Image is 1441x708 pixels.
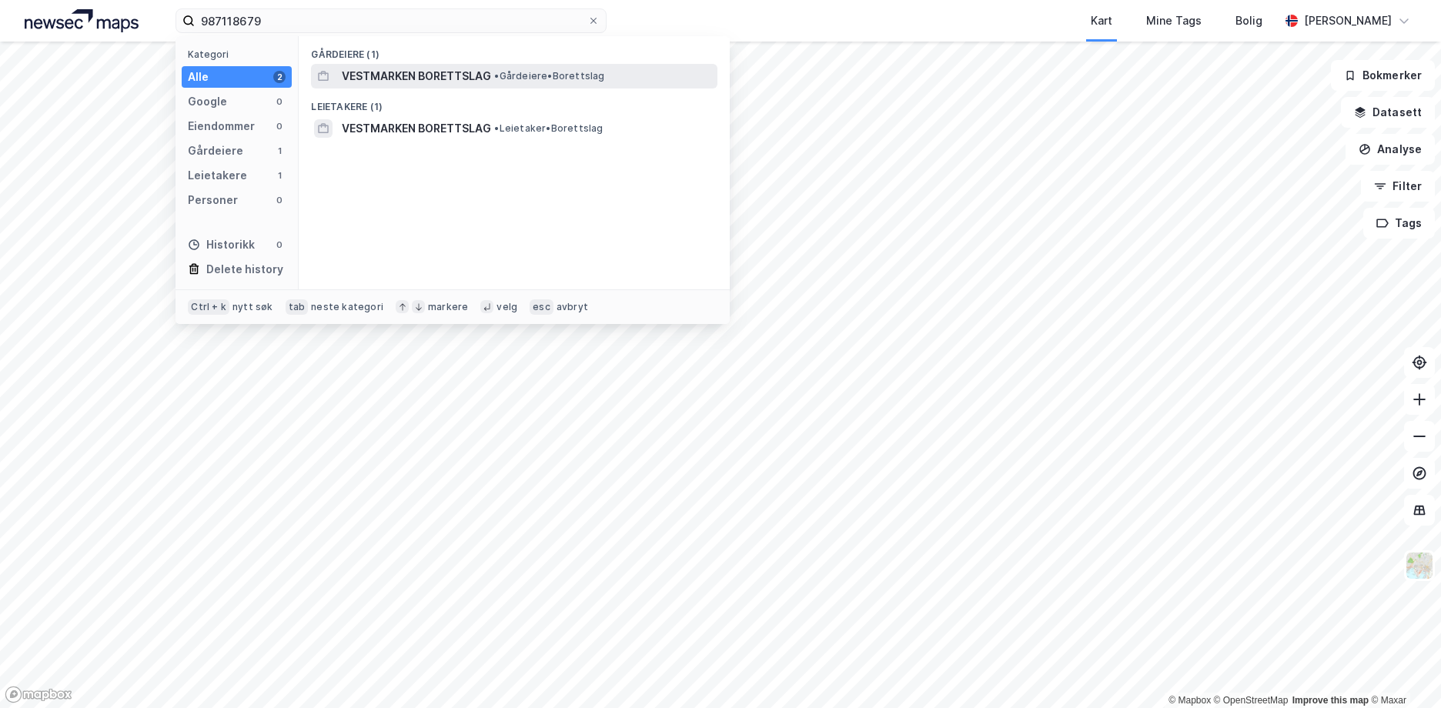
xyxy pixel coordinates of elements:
[188,117,255,135] div: Eiendommer
[273,194,286,206] div: 0
[206,260,283,279] div: Delete history
[25,9,139,32] img: logo.a4113a55bc3d86da70a041830d287a7e.svg
[273,71,286,83] div: 2
[1364,634,1441,708] iframe: Chat Widget
[273,95,286,108] div: 0
[496,301,517,313] div: velg
[195,9,587,32] input: Søk på adresse, matrikkel, gårdeiere, leietakere eller personer
[494,122,603,135] span: Leietaker • Borettslag
[273,145,286,157] div: 1
[299,88,730,116] div: Leietakere (1)
[1235,12,1262,30] div: Bolig
[1363,208,1435,239] button: Tags
[273,120,286,132] div: 0
[342,67,491,85] span: VESTMARKEN BORETTSLAG
[530,299,553,315] div: esc
[188,92,227,111] div: Google
[188,142,243,160] div: Gårdeiere
[273,239,286,251] div: 0
[188,235,255,254] div: Historikk
[557,301,588,313] div: avbryt
[232,301,273,313] div: nytt søk
[1091,12,1112,30] div: Kart
[299,36,730,64] div: Gårdeiere (1)
[494,122,499,134] span: •
[494,70,604,82] span: Gårdeiere • Borettslag
[1341,97,1435,128] button: Datasett
[1304,12,1392,30] div: [PERSON_NAME]
[1169,695,1211,706] a: Mapbox
[1331,60,1435,91] button: Bokmerker
[428,301,468,313] div: markere
[311,301,383,313] div: neste kategori
[1364,634,1441,708] div: Kontrollprogram for chat
[286,299,309,315] div: tab
[188,191,238,209] div: Personer
[1214,695,1289,706] a: OpenStreetMap
[1361,171,1435,202] button: Filter
[188,48,292,60] div: Kategori
[1146,12,1202,30] div: Mine Tags
[494,70,499,82] span: •
[1405,551,1434,580] img: Z
[1346,134,1435,165] button: Analyse
[5,686,72,703] a: Mapbox homepage
[273,169,286,182] div: 1
[188,299,229,315] div: Ctrl + k
[342,119,491,138] span: VESTMARKEN BORETTSLAG
[188,166,247,185] div: Leietakere
[1292,695,1369,706] a: Improve this map
[188,68,209,86] div: Alle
